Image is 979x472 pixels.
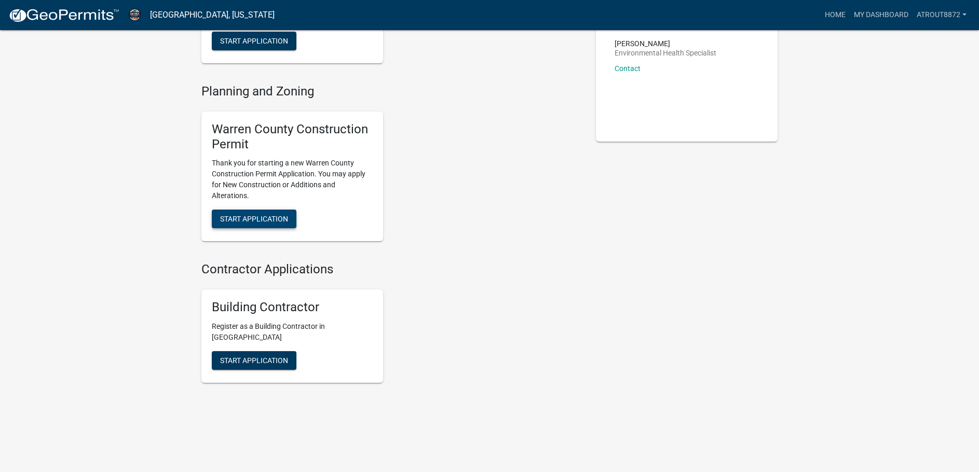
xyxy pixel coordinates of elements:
[220,356,288,365] span: Start Application
[150,6,275,24] a: [GEOGRAPHIC_DATA], [US_STATE]
[615,49,716,57] p: Environmental Health Specialist
[212,321,373,343] p: Register as a Building Contractor in [GEOGRAPHIC_DATA]
[615,40,716,47] p: [PERSON_NAME]
[212,158,373,201] p: Thank you for starting a new Warren County Construction Permit Application. You may apply for New...
[212,122,373,152] h5: Warren County Construction Permit
[212,210,296,228] button: Start Application
[201,262,580,391] wm-workflow-list-section: Contractor Applications
[615,64,641,73] a: Contact
[201,84,580,99] h4: Planning and Zoning
[212,300,373,315] h5: Building Contractor
[128,8,142,22] img: Warren County, Iowa
[821,5,850,25] a: Home
[220,215,288,223] span: Start Application
[850,5,913,25] a: My Dashboard
[212,32,296,50] button: Start Application
[212,351,296,370] button: Start Application
[913,5,971,25] a: atrout8872
[201,262,580,277] h4: Contractor Applications
[220,37,288,45] span: Start Application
